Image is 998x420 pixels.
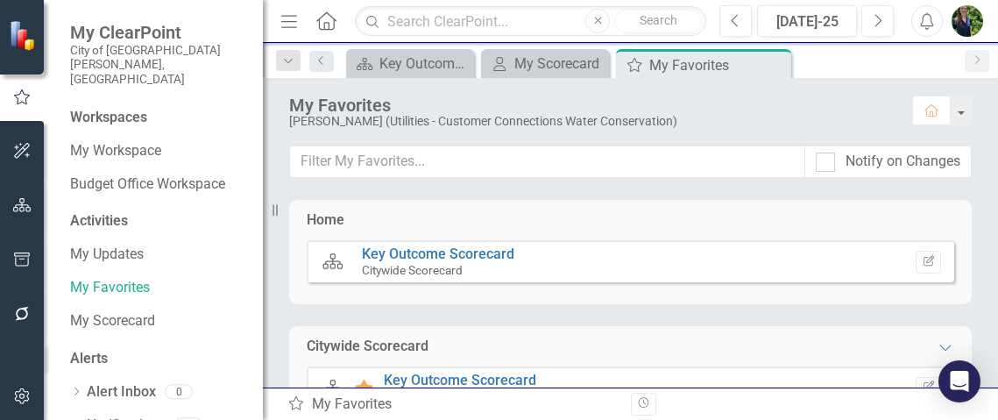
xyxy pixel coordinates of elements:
img: Alice Conovitz [952,5,983,37]
input: Filter My Favorites... [289,146,805,178]
a: My Updates [70,245,245,265]
div: My Favorites [287,395,618,415]
button: [DATE]-25 [757,5,857,37]
div: My Scorecard [514,53,605,75]
img: ClearPoint Strategy [9,20,39,51]
a: My Workspace [70,141,245,161]
div: [DATE]-25 [763,11,851,32]
div: My Favorites [289,96,895,115]
button: Search [614,9,702,33]
div: Alerts [70,349,245,369]
a: Key Outcome Scorecard [350,53,470,75]
div: Activities [70,211,245,231]
a: My Scorecard [70,311,245,331]
div: Key Outcome Scorecard [379,53,470,75]
div: Open Intercom Messenger [938,360,980,402]
a: My Favorites [70,278,245,298]
div: Citywide Scorecard [307,337,428,357]
div: [PERSON_NAME] (Utilities - Customer Connections Water Conservation) [289,115,895,128]
a: Key Outcome Scorecard [362,246,514,262]
small: City of [GEOGRAPHIC_DATA][PERSON_NAME], [GEOGRAPHIC_DATA] [70,43,245,86]
button: Set Home Page [916,251,941,274]
div: My Favorites [649,54,787,76]
small: Citywide Scorecard [362,263,463,277]
div: Workspaces [70,108,147,128]
span: My ClearPoint [70,22,245,43]
a: Budget Office Workspace [70,174,245,195]
input: Search ClearPoint... [355,6,706,37]
a: Alert Inbox [87,382,156,402]
div: Notify on Changes [846,152,960,172]
span: Search [640,13,677,27]
a: My Scorecard [485,53,605,75]
div: Home [307,210,344,231]
a: Key Outcome Scorecard [384,372,536,388]
div: 0 [165,385,193,400]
